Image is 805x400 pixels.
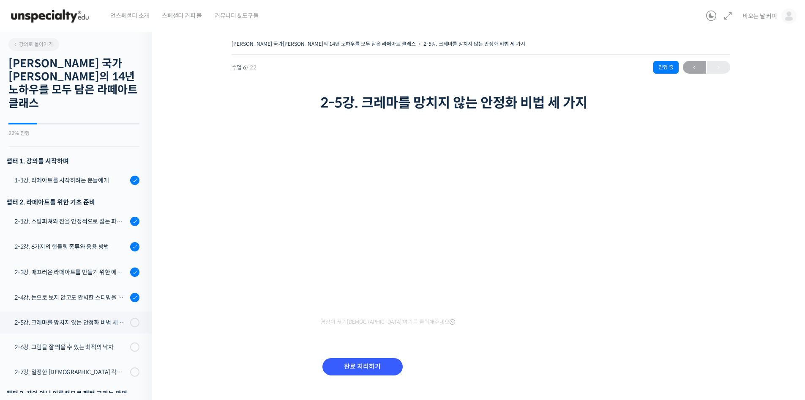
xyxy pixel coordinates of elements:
div: 2-3강. 매끄러운 라떼아트를 만들기 위한 에스프레소 추출 방법 [14,268,128,277]
div: 22% 진행 [8,131,139,136]
span: / 22 [246,64,257,71]
h1: 2-5강. 크레마를 망치지 않는 안정화 비법 세 가지 [320,95,641,111]
span: 영상이 끊기[DEMOGRAPHIC_DATA] 여기를 클릭해주세요 [320,319,455,326]
a: 2-5강. 크레마를 망치지 않는 안정화 비법 세 가지 [423,41,525,47]
input: 완료 처리하기 [322,358,403,375]
div: 2-2강. 6가지의 핸들링 종류와 응용 방법 [14,242,128,251]
div: 2-5강. 크레마를 망치지 않는 안정화 비법 세 가지 [14,318,128,327]
div: 2-7강. 일정한 [DEMOGRAPHIC_DATA] 각도를 완성하는 방법 [14,367,128,377]
div: 챕터 3. 감이 아닌 이론적으로 패턴 그리는 방법 [6,388,139,399]
div: 진행 중 [653,61,679,74]
a: 강의로 돌아가기 [8,38,59,51]
h3: 챕터 1. 강의를 시작하며 [6,155,139,167]
span: 강의로 돌아가기 [13,41,53,47]
h2: [PERSON_NAME] 국가[PERSON_NAME]의 14년 노하우를 모두 담은 라떼아트 클래스 [8,57,139,110]
span: 수업 6 [232,65,257,70]
a: [PERSON_NAME] 국가[PERSON_NAME]의 14년 노하우를 모두 담은 라떼아트 클래스 [232,41,416,47]
div: 2-4강. 눈으로 보지 않고도 완벽한 스티밍을 치는 노하우 [14,293,128,302]
div: 2-6강. 그림을 잘 띄울 수 있는 최적의 낙차 [14,342,128,352]
span: ← [683,62,706,73]
a: ←이전 [683,61,706,74]
div: 챕터 2. 라떼아트를 위한 기초 준비 [6,196,139,208]
div: 1-1강. 라떼아트를 시작하려는 분들에게 [14,176,128,185]
span: 비오는 날 커피 [742,12,777,20]
div: 2-1강. 스팀피쳐와 잔을 안정적으로 잡는 파지법 공식 [14,217,128,226]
